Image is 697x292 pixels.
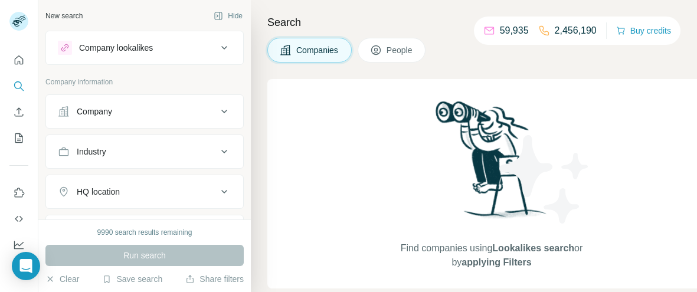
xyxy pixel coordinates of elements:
div: Industry [77,146,106,158]
button: Enrich CSV [9,101,28,123]
button: Clear [45,273,79,285]
p: 59,935 [500,24,529,38]
button: Hide [205,7,251,25]
h4: Search [267,14,683,31]
div: 9990 search results remaining [97,227,192,238]
img: Surfe Illustration - Stars [492,126,598,232]
div: New search [45,11,83,21]
button: Company lookalikes [46,34,243,62]
button: Use Surfe on LinkedIn [9,182,28,204]
span: Lookalikes search [492,243,574,253]
p: Company information [45,77,244,87]
button: Quick start [9,50,28,71]
button: Dashboard [9,234,28,255]
span: People [387,44,414,56]
span: applying Filters [462,257,531,267]
button: Buy credits [616,22,671,39]
button: Company [46,97,243,126]
p: 2,456,190 [555,24,597,38]
button: HQ location [46,178,243,206]
img: Surfe Illustration - Woman searching with binoculars [430,98,553,229]
button: My lists [9,127,28,149]
button: Search [9,76,28,97]
div: Company [77,106,112,117]
button: Industry [46,137,243,166]
div: Company lookalikes [79,42,153,54]
span: Find companies using or by [397,241,586,270]
button: Use Surfe API [9,208,28,229]
button: Feedback [9,260,28,281]
button: Save search [102,273,162,285]
button: Share filters [185,273,244,285]
button: Annual revenue ($) [46,218,243,246]
div: Open Intercom Messenger [12,252,40,280]
div: HQ location [77,186,120,198]
span: Companies [296,44,339,56]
